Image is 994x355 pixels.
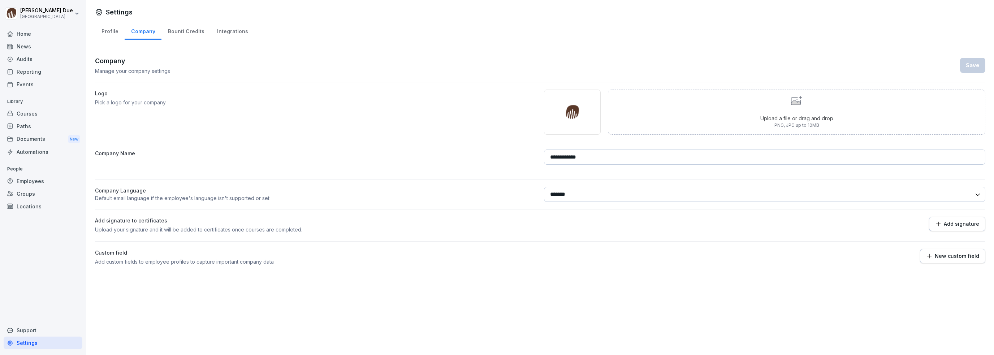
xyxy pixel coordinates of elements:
[4,133,82,146] div: Documents
[4,53,82,65] a: Audits
[95,226,537,233] p: Upload your signature and it will be added to certificates once courses are completed.
[935,253,979,259] p: New custom field
[929,217,985,231] button: Add signature
[4,337,82,349] a: Settings
[960,58,985,73] button: Save
[4,78,82,91] a: Events
[4,120,82,133] a: Paths
[4,96,82,107] p: Library
[161,21,211,40] a: Bounti Credits
[95,249,537,256] label: Custom field
[95,99,537,106] p: Pick a logo for your company.
[95,67,170,75] p: Manage your company settings
[4,107,82,120] a: Courses
[106,7,133,17] h1: Settings
[4,65,82,78] a: Reporting
[4,146,82,158] a: Automations
[95,194,537,202] p: Default email language if the employee's language isn't supported or set
[760,122,833,129] p: PNG, JPG up to 10MB
[4,163,82,175] p: People
[4,175,82,187] a: Employees
[4,187,82,200] a: Groups
[944,221,979,227] p: Add signature
[4,133,82,146] a: DocumentsNew
[760,114,833,122] p: Upload a file or drag and drop
[211,21,254,40] a: Integrations
[4,324,82,337] div: Support
[68,135,80,143] div: New
[920,249,985,263] button: New custom field
[20,8,73,14] p: [PERSON_NAME] Due
[125,21,161,40] a: Company
[95,21,125,40] a: Profile
[95,90,537,97] label: Logo
[4,27,82,40] a: Home
[4,40,82,53] a: News
[966,61,980,69] div: Save
[95,56,170,66] h3: Company
[95,217,537,224] label: Add signature to certificates
[95,187,537,194] p: Company Language
[20,14,73,19] p: [GEOGRAPHIC_DATA]
[564,104,580,120] img: nsp78v9qgumm6p8hkwavcm2r.png
[95,150,537,165] label: Company Name
[95,258,537,265] p: Add custom fields to employee profiles to capture important company data
[4,200,82,213] a: Locations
